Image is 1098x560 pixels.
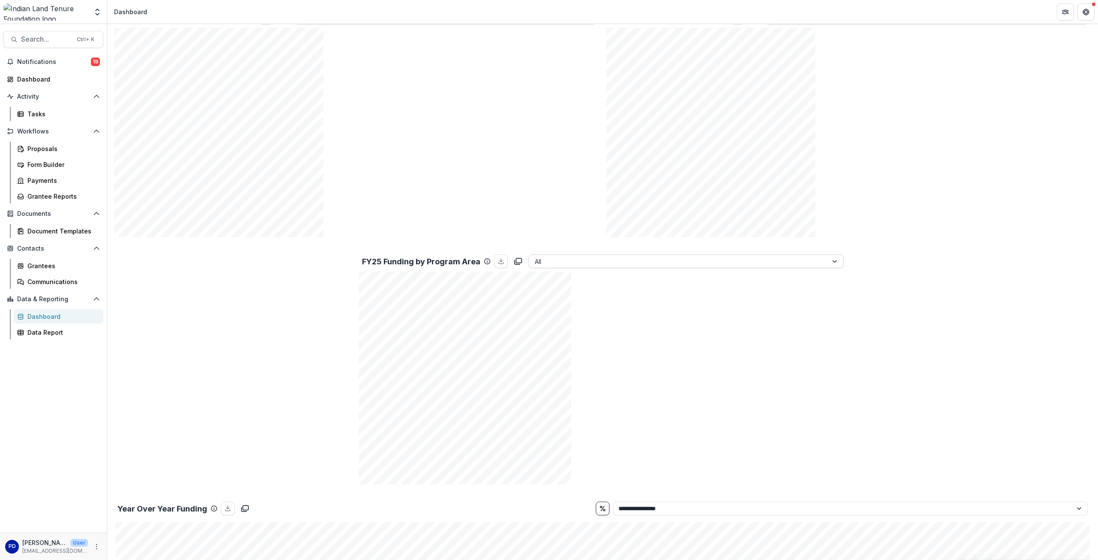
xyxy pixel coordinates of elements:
[9,544,16,549] div: Peter DeCarlo
[14,275,103,289] a: Communications
[91,3,103,21] button: Open entity switcher
[1057,3,1074,21] button: Partners
[21,35,72,43] span: Search...
[3,207,103,221] button: Open Documents
[596,502,609,515] button: percent
[3,90,103,103] button: Open Activity
[111,6,151,18] nav: breadcrumb
[14,224,103,238] a: Document Templates
[511,254,525,268] button: copy to clipboard
[17,210,90,218] span: Documents
[22,538,67,547] p: [PERSON_NAME]
[75,35,96,44] div: Ctrl + K
[3,31,103,48] button: Search...
[114,7,147,16] div: Dashboard
[70,539,88,547] p: User
[3,242,103,255] button: Open Contacts
[27,328,97,337] div: Data Report
[14,157,103,172] a: Form Builder
[238,502,252,515] button: copy to clipboard
[14,142,103,156] a: Proposals
[27,176,97,185] div: Payments
[14,189,103,203] a: Grantee Reports
[3,292,103,306] button: Open Data & Reporting
[14,309,103,324] a: Dashboard
[3,3,88,21] img: Indian Land Tenure Foundation logo
[27,144,97,153] div: Proposals
[22,547,88,555] p: [EMAIL_ADDRESS][DOMAIN_NAME]
[221,502,235,515] button: download
[14,173,103,188] a: Payments
[118,503,207,515] p: Year Over Year Funding
[17,75,97,84] div: Dashboard
[3,72,103,86] a: Dashboard
[3,124,103,138] button: Open Workflows
[27,227,97,236] div: Document Templates
[91,542,102,552] button: More
[27,160,97,169] div: Form Builder
[27,261,97,270] div: Grantees
[17,245,90,252] span: Contacts
[362,256,480,267] p: FY25 Funding by Program Area
[17,93,90,100] span: Activity
[17,128,90,135] span: Workflows
[17,58,91,66] span: Notifications
[1077,3,1095,21] button: Get Help
[17,296,90,303] span: Data & Reporting
[3,55,103,69] button: Notifications19
[14,259,103,273] a: Grantees
[91,58,100,66] span: 19
[14,325,103,339] a: Data Report
[27,277,97,286] div: Communications
[494,254,508,268] button: download
[14,107,103,121] a: Tasks
[27,192,97,201] div: Grantee Reports
[27,109,97,118] div: Tasks
[27,312,97,321] div: Dashboard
